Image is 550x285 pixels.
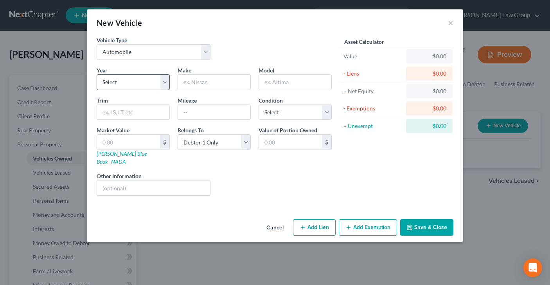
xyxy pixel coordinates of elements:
[412,105,446,112] div: $0.00
[160,135,169,150] div: $
[111,158,126,165] a: NADA
[178,75,250,90] input: ex. Nissan
[259,135,322,150] input: 0.00
[523,258,542,277] div: Open Intercom Messenger
[178,105,250,120] input: --
[97,150,147,165] a: [PERSON_NAME] Blue Book
[259,75,331,90] input: ex. Altima
[260,220,290,236] button: Cancel
[97,96,108,105] label: Trim
[343,87,403,95] div: = Net Equity
[97,36,127,44] label: Vehicle Type
[343,70,403,78] div: - Liens
[343,52,403,60] div: Value
[412,70,446,78] div: $0.00
[259,96,283,105] label: Condition
[339,219,397,236] button: Add Exemption
[412,87,446,95] div: $0.00
[343,122,403,130] div: = Unexempt
[97,180,210,195] input: (optional)
[178,67,191,74] span: Make
[344,38,384,46] label: Asset Calculator
[97,126,129,134] label: Market Value
[97,105,169,120] input: ex. LS, LT, etc
[259,126,317,134] label: Value of Portion Owned
[97,66,108,74] label: Year
[322,135,331,150] div: $
[259,66,274,74] label: Model
[448,18,453,27] button: ×
[412,52,446,60] div: $0.00
[97,135,160,150] input: 0.00
[400,219,453,236] button: Save & Close
[343,105,403,112] div: - Exemptions
[178,96,197,105] label: Mileage
[178,127,204,133] span: Belongs To
[412,122,446,130] div: $0.00
[293,219,336,236] button: Add Lien
[97,17,142,28] div: New Vehicle
[97,172,142,180] label: Other Information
